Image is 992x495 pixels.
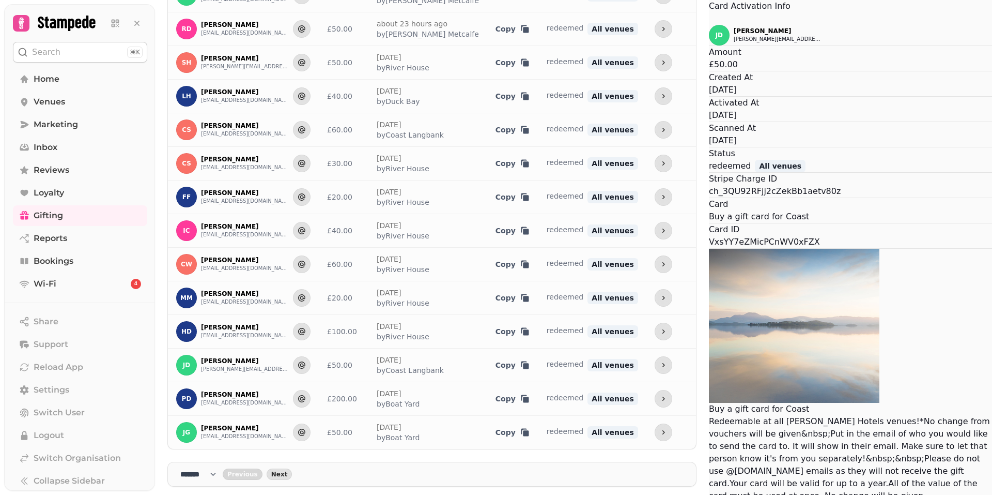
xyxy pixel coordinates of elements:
p: [DATE] [709,109,992,122]
a: [DATE] [377,154,401,162]
span: All venues [587,124,638,136]
span: redeemed [547,125,583,133]
button: Copy [495,259,530,269]
span: Collapse Sidebar [34,475,105,487]
a: [DATE] [377,289,401,297]
div: £50.00 [327,427,360,438]
button: [EMAIL_ADDRESS][DOMAIN_NAME] [201,399,289,407]
span: All venues [587,359,638,371]
nav: Pagination [167,462,696,487]
p: [PERSON_NAME] [201,21,289,29]
button: more [655,256,672,273]
span: redeemed [547,394,583,402]
span: redeemed [547,192,583,200]
p: [PERSON_NAME] [201,424,289,432]
span: redeemed [547,326,583,335]
span: by Coast Langbank [377,130,444,140]
div: £100.00 [327,326,360,337]
a: [DATE] [377,356,401,364]
span: All venues [587,224,638,237]
button: [EMAIL_ADDRESS][DOMAIN_NAME] [201,264,289,273]
span: redeemed [547,158,583,167]
span: by Coast Langbank [377,365,444,376]
button: Copy [495,91,530,101]
span: Loyalty [34,187,64,199]
p: [PERSON_NAME] [201,256,289,264]
button: Copy [495,192,530,202]
p: £50.00 [709,58,992,71]
button: [PERSON_NAME][EMAIL_ADDRESS][DOMAIN_NAME] [201,63,289,71]
span: RD [181,25,191,33]
button: Send to [293,87,311,105]
span: by Duck Bay [377,96,420,107]
span: All venues [587,325,638,338]
div: £30.00 [327,158,360,169]
button: more [655,20,672,38]
div: £200.00 [327,394,360,404]
button: more [655,323,672,340]
span: redeemed [547,57,583,66]
span: IC [183,227,190,234]
div: £60.00 [327,259,360,269]
button: more [655,121,672,139]
button: Send to [293,356,311,374]
span: by Boat Yard [377,399,420,409]
button: [EMAIL_ADDRESS][DOMAIN_NAME] [201,29,289,37]
span: redeemed [547,91,583,99]
button: Copy [495,24,530,34]
button: Send to [293,222,311,239]
button: Send to [293,121,311,139]
p: [PERSON_NAME] [201,155,289,163]
p: ch_3QU92RFjj2cZekBb1aetv80z [709,185,992,198]
button: Copy [495,427,530,438]
button: [EMAIL_ADDRESS][DOMAIN_NAME] [201,432,289,441]
span: redeemed [547,360,583,368]
span: redeemed [547,293,583,301]
button: Send to [293,390,311,408]
a: [DATE] [377,423,401,431]
a: [DATE] [377,87,401,95]
button: Send to [293,424,311,441]
span: All venues [587,426,638,439]
span: HD [181,328,192,335]
a: [DATE] [377,322,401,331]
p: Card [709,198,992,211]
span: All venues [587,393,638,405]
button: Copy [495,226,530,236]
span: Switch User [34,407,85,419]
button: [EMAIL_ADDRESS][DOMAIN_NAME] [201,197,289,205]
span: by [PERSON_NAME] Metcalfe [377,29,479,39]
div: £40.00 [327,91,360,101]
div: £50.00 [327,360,360,370]
div: £50.00 [327,24,360,34]
button: more [655,155,672,172]
span: Reviews [34,164,69,176]
p: [PERSON_NAME] [201,222,289,231]
span: redeemed [709,160,751,172]
span: JD [183,362,190,369]
a: [DATE] [377,389,401,398]
p: [PERSON_NAME] [201,189,289,197]
span: redeemed [547,226,583,234]
span: JD [716,32,723,39]
span: SH [182,59,192,66]
button: Copy [495,158,530,169]
span: Settings [34,384,69,396]
span: ff [182,193,191,201]
p: Search [32,46,60,58]
p: VxsYY7eZMicPCnWV0xFZX [709,236,992,248]
button: [PERSON_NAME][EMAIL_ADDRESS][PERSON_NAME][DOMAIN_NAME] [201,365,289,373]
p: [PERSON_NAME] [734,27,992,35]
span: Venues [34,96,65,108]
button: more [655,222,672,239]
button: Copy [495,394,530,404]
span: Next [271,471,288,477]
span: by River House [377,197,429,207]
p: Amount [709,46,992,58]
span: All venues [587,90,638,102]
span: 4 [134,280,137,288]
button: [EMAIL_ADDRESS][DOMAIN_NAME] [201,332,289,340]
span: Support [34,338,68,351]
span: by River House [377,332,429,342]
button: next [267,469,292,480]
